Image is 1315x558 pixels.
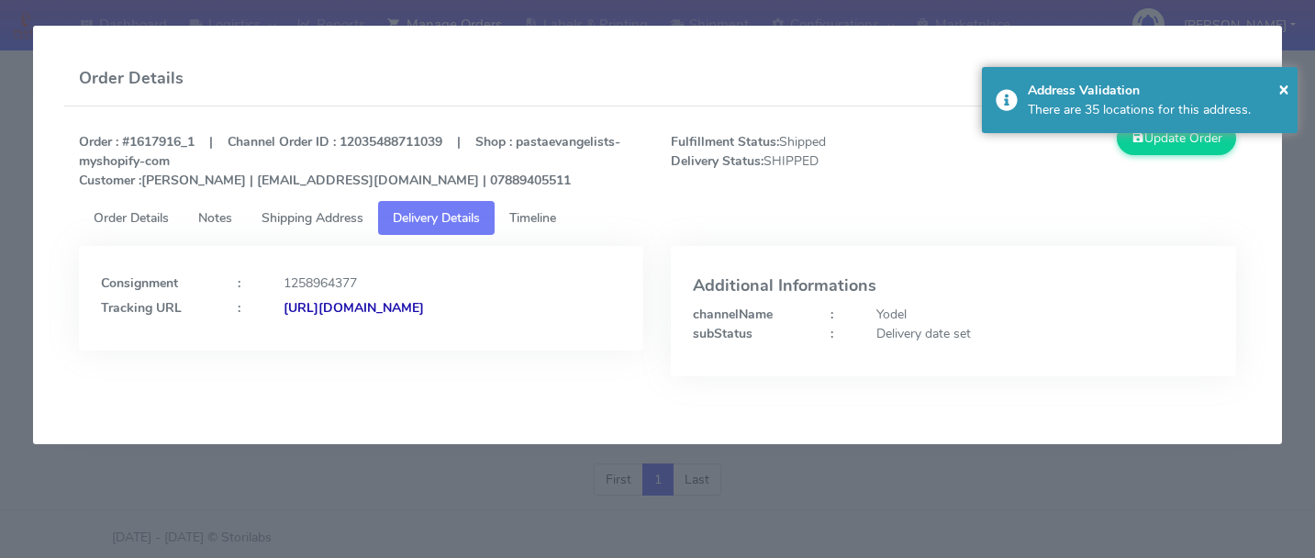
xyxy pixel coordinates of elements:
span: Timeline [509,209,556,227]
div: Yodel [863,305,1228,324]
h4: Additional Informations [693,277,1214,296]
div: 1258964377 [270,273,635,293]
span: Shipping Address [262,209,363,227]
strong: Consignment [101,274,178,292]
strong: [URL][DOMAIN_NAME] [284,299,424,317]
strong: : [238,299,240,317]
strong: Tracking URL [101,299,182,317]
strong: Order : #1617916_1 | Channel Order ID : 12035488711039 | Shop : pastaevangelists-myshopify-com [P... [79,133,620,189]
strong: : [830,325,833,342]
strong: channelName [693,306,773,323]
button: Update Order [1117,121,1236,155]
div: There are 35 locations for this address. [1028,100,1284,119]
strong: Delivery Status: [671,152,763,170]
span: Order Details [94,209,169,227]
div: Delivery date set [863,324,1228,343]
strong: : [238,274,240,292]
span: Shipped SHIPPED [657,132,953,190]
button: Close [1278,75,1289,103]
h4: Order Details [79,66,184,91]
span: Delivery Details [393,209,480,227]
strong: : [830,306,833,323]
strong: Fulfillment Status: [671,133,779,151]
strong: Customer : [79,172,141,189]
ul: Tabs [79,201,1236,235]
div: Address Validation [1028,81,1284,100]
button: Close [1209,51,1251,100]
span: Notes [198,209,232,227]
span: × [1278,76,1289,101]
strong: subStatus [693,325,752,342]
